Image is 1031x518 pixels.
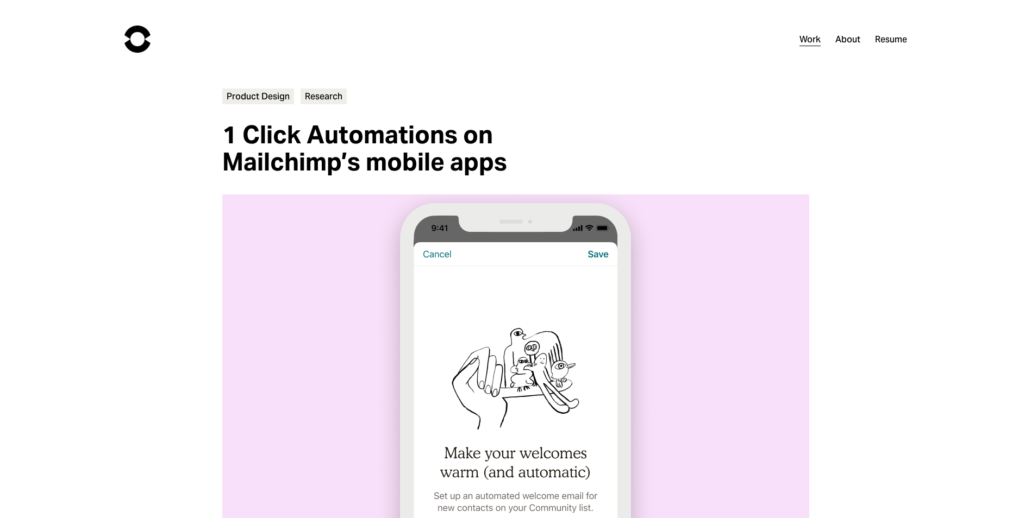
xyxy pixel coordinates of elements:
[124,26,151,53] img: Chad Urbanick
[875,31,907,47] a: Resume
[799,31,821,47] a: Work
[222,89,294,104] span: Product Design
[301,89,347,104] span: Research
[835,31,860,47] a: About
[222,122,608,176] h2: 1 Click Automations on Mailchimp’s mobile apps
